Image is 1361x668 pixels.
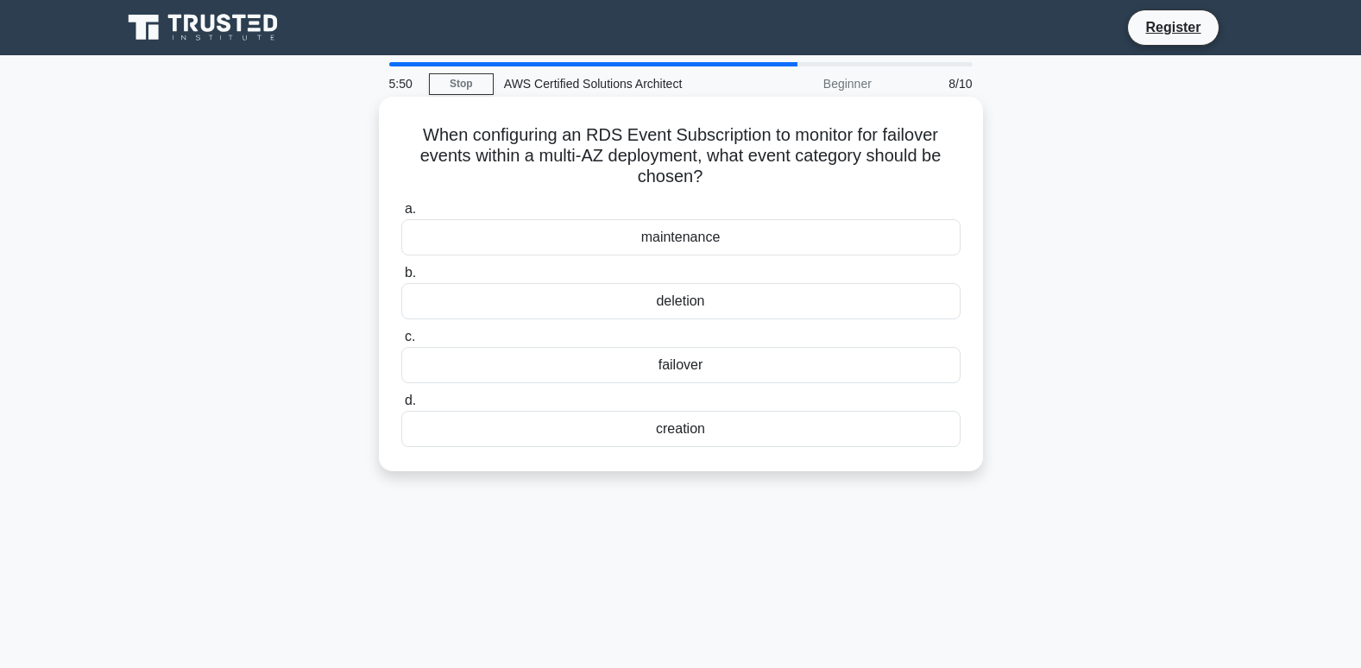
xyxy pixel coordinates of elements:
div: failover [401,347,961,383]
div: AWS Certified Solutions Architect [494,66,731,101]
span: c. [405,329,415,343]
span: d. [405,393,416,407]
a: Stop [429,73,494,95]
div: creation [401,411,961,447]
div: maintenance [401,219,961,255]
div: Beginner [731,66,882,101]
div: deletion [401,283,961,319]
a: Register [1135,16,1211,38]
span: a. [405,201,416,216]
h5: When configuring an RDS Event Subscription to monitor for failover events within a multi-AZ deplo... [400,124,962,188]
div: 5:50 [379,66,429,101]
span: b. [405,265,416,280]
div: 8/10 [882,66,983,101]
